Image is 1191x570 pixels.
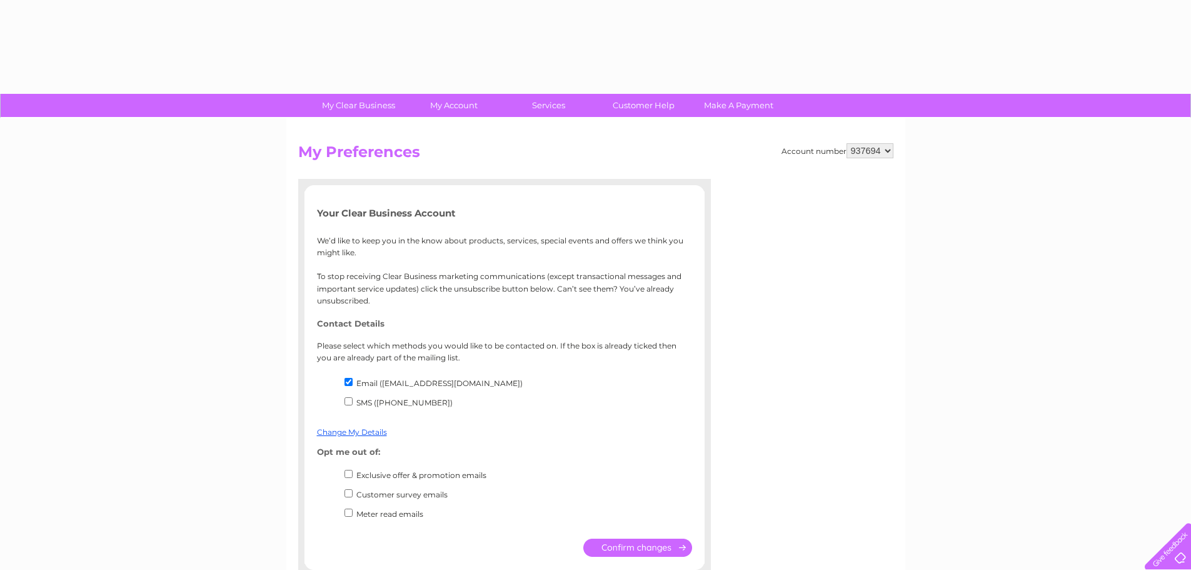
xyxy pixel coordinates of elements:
[307,94,410,117] a: My Clear Business
[583,539,692,557] input: Submit
[402,94,505,117] a: My Account
[317,427,387,437] a: Change My Details
[687,94,790,117] a: Make A Payment
[781,143,893,158] div: Account number
[317,208,692,218] h5: Your Clear Business Account
[317,447,692,457] h4: Opt me out of:
[356,471,486,480] label: Exclusive offer & promotion emails
[317,319,692,328] h4: Contact Details
[356,379,523,388] label: Email ([EMAIL_ADDRESS][DOMAIN_NAME])
[356,398,453,407] label: SMS ([PHONE_NUMBER])
[317,235,692,307] p: We’d like to keep you in the know about products, services, special events and offers we think yo...
[298,143,893,167] h2: My Preferences
[497,94,600,117] a: Services
[592,94,695,117] a: Customer Help
[356,490,448,499] label: Customer survey emails
[317,340,692,364] p: Please select which methods you would like to be contacted on. If the box is already ticked then ...
[356,509,423,519] label: Meter read emails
